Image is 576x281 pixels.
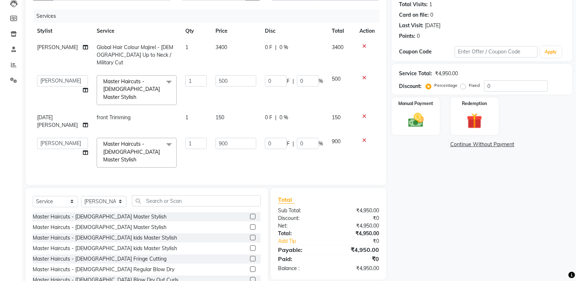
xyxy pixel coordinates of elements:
span: F [287,140,290,148]
div: Master Haircuts - [DEMOGRAPHIC_DATA] Fringe Cutting [33,255,166,263]
div: Paid: [273,254,329,263]
th: Stylist [33,23,92,39]
input: Search or Scan [132,195,261,206]
div: 0 [430,11,433,19]
div: Coupon Code [399,48,454,56]
div: ₹4,950.00 [435,70,458,77]
th: Service [92,23,181,39]
span: 500 [332,76,341,82]
span: | [275,44,277,51]
span: 0 % [279,44,288,51]
span: Total [278,196,295,204]
div: Master Haircuts - [DEMOGRAPHIC_DATA] Regular Blow Dry [33,266,174,273]
label: Redemption [462,100,487,107]
span: [DATE][PERSON_NAME] [37,114,78,128]
th: Price [211,23,261,39]
div: ₹4,950.00 [329,230,384,237]
a: Add Tip [273,237,338,245]
div: Discount: [273,214,329,222]
input: Enter Offer / Coupon Code [455,46,537,57]
th: Action [355,23,379,39]
div: 0 [417,32,420,40]
div: ₹0 [338,237,384,245]
span: front Trimming [97,114,130,121]
div: Discount: [399,83,422,90]
div: Card on file: [399,11,429,19]
div: Sub Total: [273,207,329,214]
span: 1 [185,114,188,121]
span: [PERSON_NAME] [37,44,78,51]
div: Last Visit: [399,22,423,29]
button: Apply [540,47,561,57]
span: 0 F [265,44,272,51]
div: ₹4,950.00 [329,222,384,230]
div: Balance : [273,265,329,272]
th: Disc [261,23,327,39]
span: Global Hair Colour Majirel - [DEMOGRAPHIC_DATA] Up to Neck / Military Cut [97,44,173,66]
span: | [275,114,277,121]
span: 1 [185,44,188,51]
div: Master Haircuts - [DEMOGRAPHIC_DATA] Master Stylish [33,224,166,231]
div: ₹0 [329,254,384,263]
div: ₹0 [329,214,384,222]
span: 0 F [265,114,272,121]
div: Master Haircuts - [DEMOGRAPHIC_DATA] Master Stylish [33,213,166,221]
span: 900 [332,138,341,145]
span: 150 [216,114,224,121]
th: Qty [181,23,211,39]
span: Master Haircuts - [DEMOGRAPHIC_DATA] Master Stylish [103,141,160,163]
span: % [319,77,323,85]
div: Total: [273,230,329,237]
span: Master Haircuts - [DEMOGRAPHIC_DATA] Master Stylish [103,78,160,100]
div: ₹4,950.00 [329,245,384,254]
img: _cash.svg [403,111,428,129]
div: ₹4,950.00 [329,207,384,214]
span: | [293,77,294,85]
a: x [136,94,140,100]
div: Net: [273,222,329,230]
label: Manual Payment [398,100,433,107]
a: Continue Without Payment [393,141,571,148]
th: Total [327,23,355,39]
div: Points: [399,32,415,40]
span: 3400 [216,44,227,51]
span: % [319,140,323,148]
img: _gift.svg [462,111,487,131]
span: 150 [332,114,341,121]
a: x [136,156,140,163]
span: F [287,77,290,85]
label: Fixed [469,82,480,89]
span: 3400 [332,44,343,51]
div: Payable: [273,245,329,254]
div: Service Total: [399,70,432,77]
div: Master Haircuts - [DEMOGRAPHIC_DATA] kids Master Stylish [33,234,177,242]
label: Percentage [434,82,458,89]
span: 0 % [279,114,288,121]
div: Master Haircuts - [DEMOGRAPHIC_DATA] kids Master Stylish [33,245,177,252]
div: ₹4,950.00 [329,265,384,272]
div: Services [33,9,384,23]
div: Total Visits: [399,1,428,8]
span: | [293,140,294,148]
div: [DATE] [425,22,440,29]
div: 1 [429,1,432,8]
